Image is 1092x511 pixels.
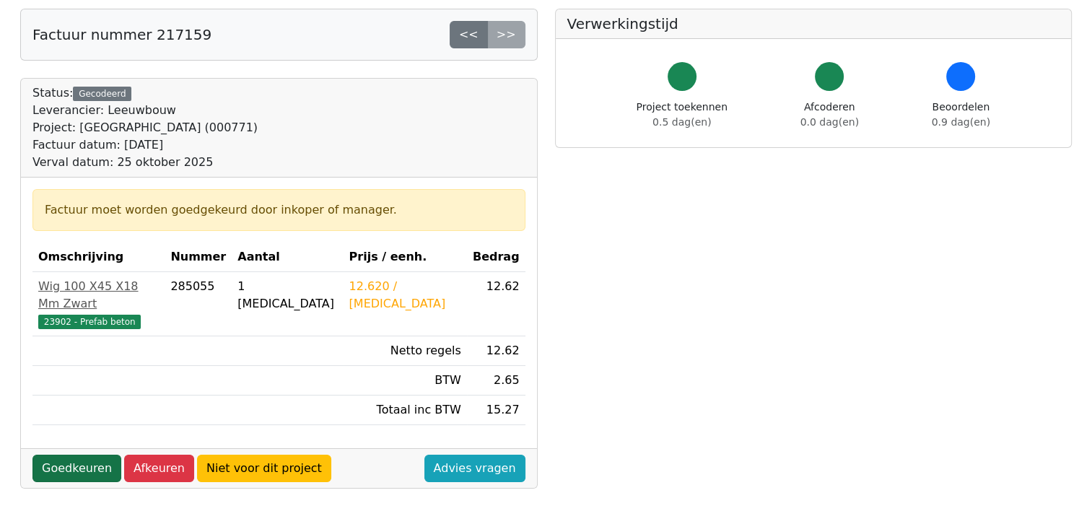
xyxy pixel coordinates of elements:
div: Project toekennen [637,100,728,130]
h5: Verwerkingstijd [567,15,1060,32]
td: 12.62 [467,272,525,336]
td: Netto regels [344,336,467,366]
th: Prijs / eenh. [344,243,467,272]
span: 0.9 dag(en) [932,116,990,128]
span: 0.0 dag(en) [800,116,859,128]
div: Gecodeerd [73,87,131,101]
th: Omschrijving [32,243,165,272]
a: Afkeuren [124,455,194,482]
div: Wig 100 X45 X18 Mm Zwart [38,278,159,313]
span: 0.5 dag(en) [652,116,711,128]
td: Totaal inc BTW [344,396,467,425]
a: Niet voor dit project [197,455,331,482]
th: Bedrag [467,243,525,272]
span: 23902 - Prefab beton [38,315,141,329]
td: 2.65 [467,366,525,396]
div: Beoordelen [932,100,990,130]
div: Status: [32,84,258,171]
td: BTW [344,366,467,396]
div: 1 [MEDICAL_DATA] [237,278,337,313]
a: Advies vragen [424,455,525,482]
div: Project: [GEOGRAPHIC_DATA] (000771) [32,119,258,136]
div: Verval datum: 25 oktober 2025 [32,154,258,171]
td: 15.27 [467,396,525,425]
div: Leverancier: Leeuwbouw [32,102,258,119]
a: Goedkeuren [32,455,121,482]
th: Nummer [165,243,232,272]
td: 12.62 [467,336,525,366]
div: 12.620 / [MEDICAL_DATA] [349,278,461,313]
td: 285055 [165,272,232,336]
div: Factuur moet worden goedgekeurd door inkoper of manager. [45,201,513,219]
h5: Factuur nummer 217159 [32,26,211,43]
div: Factuur datum: [DATE] [32,136,258,154]
a: << [450,21,488,48]
div: Afcoderen [800,100,859,130]
th: Aantal [232,243,343,272]
a: Wig 100 X45 X18 Mm Zwart23902 - Prefab beton [38,278,159,330]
